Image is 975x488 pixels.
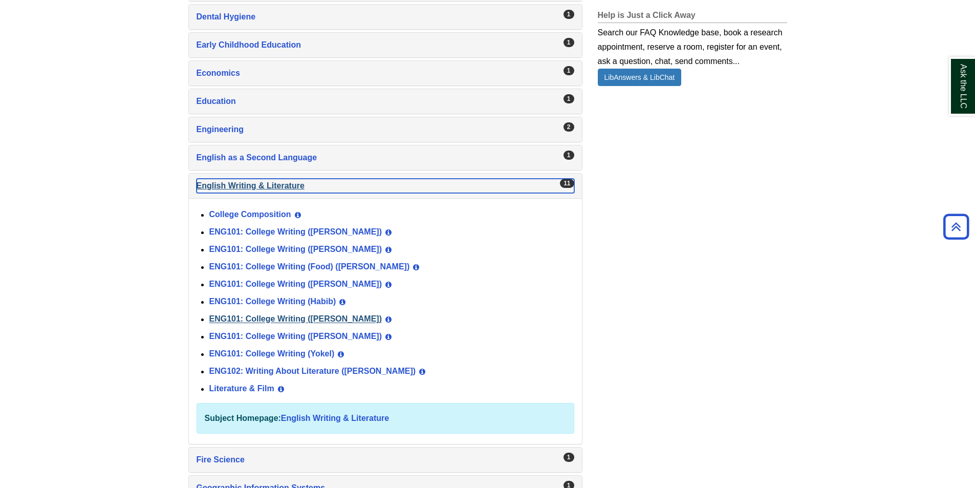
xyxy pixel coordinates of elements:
[197,66,574,80] a: Economics
[564,453,574,462] div: 1
[205,414,281,422] strong: Subject Homepage:
[598,69,682,86] a: LibAnswers & LibChat
[564,151,574,160] div: 1
[209,245,382,254] a: ENG101: College Writing ([PERSON_NAME])
[209,315,382,324] a: ENG101: College Writing ([PERSON_NAME])
[281,414,389,422] a: English Writing & Literature
[197,122,574,137] a: Engineering
[209,367,416,376] a: ENG102: Writing About Literature ([PERSON_NAME])
[197,10,574,24] a: Dental Hygiene
[564,122,574,132] div: 2
[197,94,574,109] a: Education
[209,332,382,341] a: ENG101: College Writing ([PERSON_NAME])
[197,151,574,165] a: English as a Second Language
[209,298,336,306] a: ENG101: College Writing (Habib)
[209,350,335,358] a: ENG101: College Writing (Yokel)
[197,179,574,193] a: English Writing & Literature
[209,280,382,289] a: ENG101: College Writing ([PERSON_NAME])
[209,210,291,219] a: College Composition
[564,38,574,47] div: 1
[197,453,574,467] a: Fire Science
[598,23,787,69] div: Search our FAQ Knowledge base, book a research appointment, reserve a room, register for an event...
[564,94,574,103] div: 1
[209,228,382,237] a: ENG101: College Writing ([PERSON_NAME])
[197,38,574,52] a: Early Childhood Education
[564,10,574,19] div: 1
[560,179,574,188] div: 11
[189,198,582,444] div: English Writing & Literature
[598,11,787,23] h2: Help is Just a Click Away
[940,220,972,234] a: Back to Top
[209,385,274,393] a: Literature & Film
[209,263,410,271] a: ENG101: College Writing (Food) ([PERSON_NAME])
[564,66,574,75] div: 1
